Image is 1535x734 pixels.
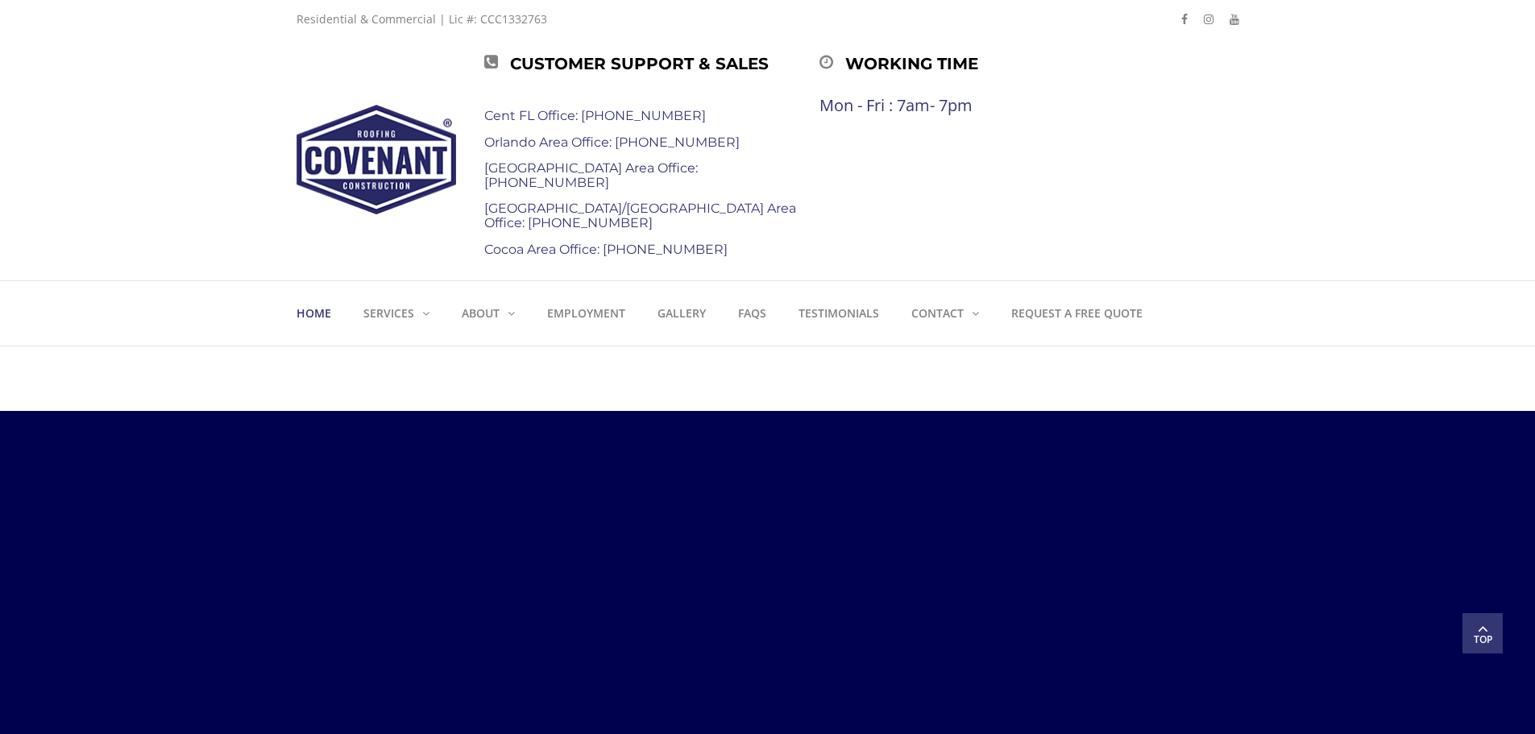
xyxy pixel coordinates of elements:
[484,160,698,190] a: [GEOGRAPHIC_DATA] Area Office: [PHONE_NUMBER]
[819,97,1154,114] div: Mon - Fri : 7am- 7pm
[484,50,819,77] div: Customer Support & Sales
[297,105,456,214] img: Covenant Roofing and Construction, Inc.
[296,520,355,538] rs-layer: Services
[484,108,706,123] a: Cent FL Office: [PHONE_NUMBER]
[347,281,446,346] a: Services
[1462,632,1503,648] span: Top
[641,281,722,346] a: Gallery
[911,305,964,321] strong: Contact
[1462,613,1503,653] a: Top
[363,305,414,321] strong: Services
[531,281,641,346] a: Employment
[738,305,766,321] strong: FAQs
[446,281,531,346] a: About
[484,135,740,150] a: Orlando Area Office: [PHONE_NUMBER]
[484,201,796,230] a: [GEOGRAPHIC_DATA]/[GEOGRAPHIC_DATA] Area Office: [PHONE_NUMBER]
[462,305,500,321] strong: About
[722,281,782,346] a: FAQs
[658,305,706,321] strong: Gallery
[995,281,1159,346] a: Request a Free Quote
[782,281,895,346] a: Testimonials
[808,581,1324,624] rs-layer: Residential & Commercial
[895,281,995,346] a: Contact
[1011,305,1143,321] strong: Request a Free Quote
[547,305,625,321] strong: Employment
[484,242,728,257] a: Cocoa Area Office: [PHONE_NUMBER]
[799,305,879,321] strong: Testimonials
[297,281,347,346] a: Home
[297,305,331,321] strong: Home
[819,50,1154,77] div: Working time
